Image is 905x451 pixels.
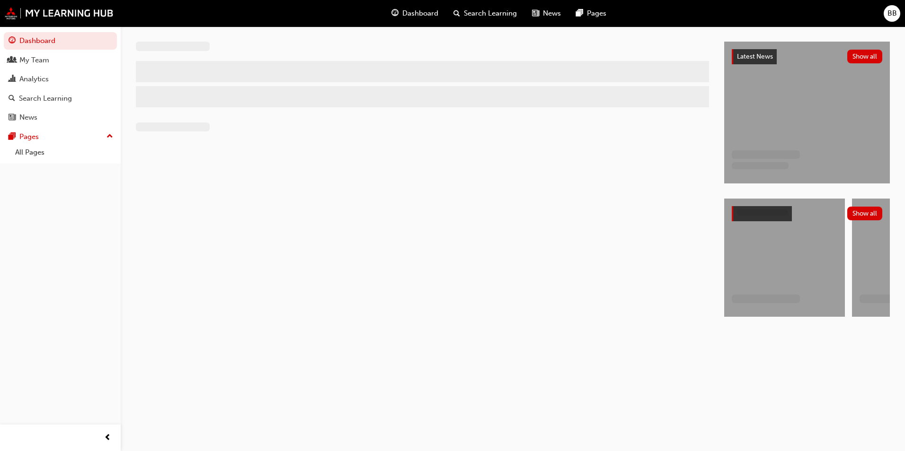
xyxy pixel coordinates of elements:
[464,8,517,19] span: Search Learning
[887,8,897,19] span: BB
[19,131,39,142] div: Pages
[391,8,399,19] span: guage-icon
[9,95,15,103] span: search-icon
[576,8,583,19] span: pages-icon
[5,7,114,19] img: mmal
[543,8,561,19] span: News
[9,75,16,84] span: chart-icon
[9,56,16,65] span: people-icon
[732,206,882,221] a: Show all
[402,8,438,19] span: Dashboard
[4,70,117,88] a: Analytics
[4,128,117,146] button: Pages
[4,32,117,50] a: Dashboard
[9,37,16,45] span: guage-icon
[106,130,113,143] span: up-icon
[9,113,16,122] span: news-icon
[446,4,524,23] a: search-iconSearch Learning
[384,4,446,23] a: guage-iconDashboard
[19,112,37,123] div: News
[19,74,49,85] div: Analytics
[737,52,773,61] span: Latest News
[104,432,111,444] span: prev-icon
[532,8,539,19] span: news-icon
[19,55,49,66] div: My Team
[884,5,900,22] button: BB
[19,93,72,104] div: Search Learning
[9,133,16,141] span: pages-icon
[11,145,117,160] a: All Pages
[4,52,117,69] a: My Team
[847,207,883,220] button: Show all
[568,4,614,23] a: pages-iconPages
[524,4,568,23] a: news-iconNews
[732,49,882,64] a: Latest NewsShow all
[587,8,606,19] span: Pages
[453,8,460,19] span: search-icon
[4,109,117,126] a: News
[4,30,117,128] button: DashboardMy TeamAnalyticsSearch LearningNews
[4,90,117,107] a: Search Learning
[847,50,883,63] button: Show all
